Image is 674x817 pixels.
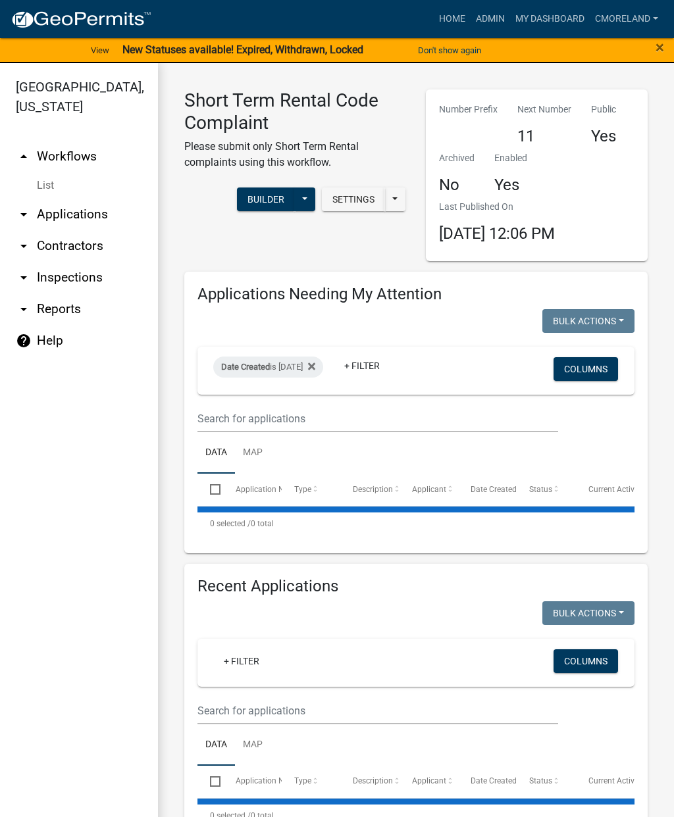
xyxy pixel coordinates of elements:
[222,474,281,505] datatable-header-cell: Application Number
[16,270,32,285] i: arrow_drop_down
[16,333,32,349] i: help
[434,7,471,32] a: Home
[322,187,385,211] button: Settings
[334,354,390,378] a: + Filter
[86,39,115,61] a: View
[340,766,399,797] datatable-header-cell: Description
[494,151,527,165] p: Enabled
[439,200,555,214] p: Last Published On
[210,519,251,528] span: 0 selected /
[576,766,635,797] datatable-header-cell: Current Activity
[588,776,643,785] span: Current Activity
[16,149,32,164] i: arrow_drop_up
[542,601,635,625] button: Bulk Actions
[517,127,571,146] h4: 11
[353,485,393,494] span: Description
[197,724,235,766] a: Data
[16,238,32,254] i: arrow_drop_down
[282,474,340,505] datatable-header-cell: Type
[412,776,446,785] span: Applicant
[471,776,517,785] span: Date Created
[197,697,558,724] input: Search for applications
[184,89,406,134] h3: Short Term Rental Code Complaint
[494,176,527,195] h4: Yes
[529,776,552,785] span: Status
[197,432,235,474] a: Data
[412,485,446,494] span: Applicant
[400,474,458,505] datatable-header-cell: Applicant
[222,766,281,797] datatable-header-cell: Application Number
[656,39,664,55] button: Close
[353,776,393,785] span: Description
[184,139,406,170] p: Please submit only Short Term Rental complaints using this workflow.
[656,38,664,57] span: ×
[471,485,517,494] span: Date Created
[294,485,311,494] span: Type
[197,507,635,540] div: 0 total
[413,39,486,61] button: Don't show again
[197,766,222,797] datatable-header-cell: Select
[576,474,635,505] datatable-header-cell: Current Activity
[510,7,590,32] a: My Dashboard
[237,187,295,211] button: Builder
[235,724,271,766] a: Map
[16,207,32,222] i: arrow_drop_down
[439,151,475,165] p: Archived
[591,127,616,146] h4: Yes
[517,103,571,116] p: Next Number
[400,766,458,797] datatable-header-cell: Applicant
[542,309,635,333] button: Bulk Actions
[282,766,340,797] datatable-header-cell: Type
[340,474,399,505] datatable-header-cell: Description
[458,474,517,505] datatable-header-cell: Date Created
[221,362,270,372] span: Date Created
[554,357,618,381] button: Columns
[197,285,635,304] h4: Applications Needing My Attention
[458,766,517,797] datatable-header-cell: Date Created
[197,474,222,505] datatable-header-cell: Select
[236,485,307,494] span: Application Number
[235,432,271,474] a: Map
[588,485,643,494] span: Current Activity
[294,776,311,785] span: Type
[590,7,663,32] a: cmoreland
[122,43,363,56] strong: New Statuses available! Expired, Withdrawn, Locked
[439,176,475,195] h4: No
[213,649,270,673] a: + Filter
[517,474,575,505] datatable-header-cell: Status
[554,649,618,673] button: Columns
[529,485,552,494] span: Status
[236,776,307,785] span: Application Number
[439,224,555,243] span: [DATE] 12:06 PM
[471,7,510,32] a: Admin
[591,103,616,116] p: Public
[197,405,558,432] input: Search for applications
[439,103,498,116] p: Number Prefix
[16,301,32,317] i: arrow_drop_down
[213,357,323,378] div: is [DATE]
[517,766,575,797] datatable-header-cell: Status
[197,577,635,596] h4: Recent Applications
